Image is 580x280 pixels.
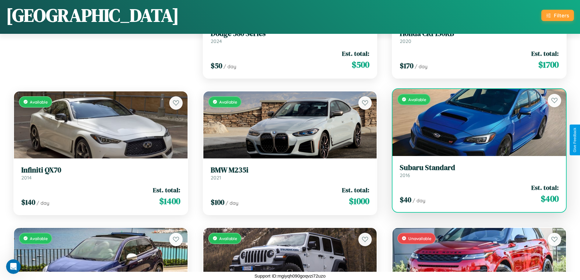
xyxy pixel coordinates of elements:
[541,193,559,205] span: $ 400
[554,12,569,19] div: Filters
[219,236,237,241] span: Available
[223,63,236,69] span: / day
[531,183,559,192] span: Est. total:
[211,29,370,44] a: Dodge 580 Series2024
[6,259,21,274] iframe: Intercom live chat
[538,58,559,71] span: $ 1700
[413,197,425,204] span: / day
[400,29,559,38] h3: Honda CRF150RB
[342,49,369,58] span: Est. total:
[400,163,559,172] h3: Subaru Standard
[531,49,559,58] span: Est. total:
[211,175,221,181] span: 2021
[352,58,369,71] span: $ 500
[159,195,180,207] span: $ 1400
[400,195,411,205] span: $ 40
[211,197,224,207] span: $ 100
[400,61,413,71] span: $ 170
[21,175,32,181] span: 2014
[400,163,559,178] a: Subaru Standard2016
[211,38,222,44] span: 2024
[211,61,222,71] span: $ 50
[30,236,48,241] span: Available
[408,97,426,102] span: Available
[226,200,238,206] span: / day
[37,200,49,206] span: / day
[30,99,48,105] span: Available
[211,166,370,175] h3: BMW M235i
[415,63,427,69] span: / day
[400,172,410,178] span: 2016
[408,236,431,241] span: Unavailable
[219,99,237,105] span: Available
[400,29,559,44] a: Honda CRF150RB2020
[400,38,411,44] span: 2020
[541,10,574,21] button: Filters
[349,195,369,207] span: $ 1000
[153,186,180,194] span: Est. total:
[342,186,369,194] span: Est. total:
[211,166,370,181] a: BMW M235i2021
[573,128,577,152] div: Give Feedback
[6,3,179,28] h1: [GEOGRAPHIC_DATA]
[21,197,35,207] span: $ 140
[255,272,326,280] p: Support ID: mgiyqh090goqvzi72uzo
[211,29,370,38] h3: Dodge 580 Series
[21,166,180,175] h3: Infiniti QX70
[21,166,180,181] a: Infiniti QX702014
